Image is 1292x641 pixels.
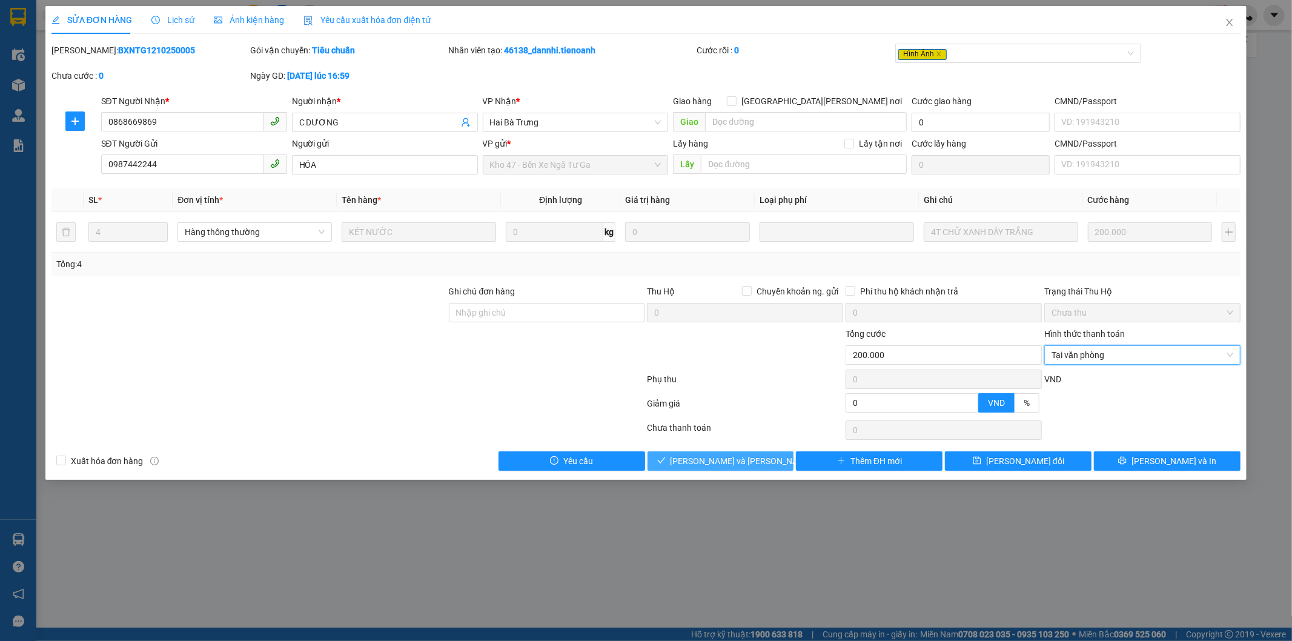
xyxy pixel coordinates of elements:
span: plus [66,116,84,126]
div: Nhân viên tạo: [449,44,695,57]
span: edit [51,16,60,24]
input: 0 [1088,222,1213,242]
input: VD: Bàn, Ghế [342,222,496,242]
span: [GEOGRAPHIC_DATA][PERSON_NAME] nơi [737,95,907,108]
div: Tổng: 4 [56,257,499,271]
button: check[PERSON_NAME] và [PERSON_NAME] hàng [648,451,794,471]
button: save[PERSON_NAME] đổi [945,451,1092,471]
span: Tổng cước [846,329,886,339]
input: Cước giao hàng [912,113,1050,132]
span: % [1024,398,1030,408]
span: Yêu cầu [563,454,593,468]
input: Ghi chú đơn hàng [449,303,645,322]
span: VND [1044,374,1061,384]
div: Người nhận [292,95,478,108]
span: Lấy tận nơi [854,137,907,150]
span: Hàng thông thường [185,223,325,241]
span: Hình Ảnh [898,49,947,60]
span: Chuyển khoản ng. gửi [752,285,843,298]
span: SỬA ĐƠN HÀNG [51,15,132,25]
span: close [936,51,942,57]
div: Chưa cước : [51,69,248,82]
b: [DATE] lúc 16:59 [287,71,350,81]
div: Giảm giá [646,397,845,418]
span: save [973,456,981,466]
span: [PERSON_NAME] và In [1131,454,1216,468]
span: info-circle [150,457,159,465]
div: CMND/Passport [1055,137,1241,150]
img: icon [303,16,313,25]
button: Close [1213,6,1247,40]
button: delete [56,222,76,242]
span: Giao hàng [673,96,712,106]
label: Hình thức thanh toán [1044,329,1125,339]
button: printer[PERSON_NAME] và In [1094,451,1241,471]
div: Cước rồi : [697,44,893,57]
div: CMND/Passport [1055,95,1241,108]
b: 0 [734,45,739,55]
span: Xuất hóa đơn hàng [66,454,148,468]
span: Hai Bà Trưng [490,113,661,131]
b: 46138_dannhi.tienoanh [505,45,596,55]
span: check [657,456,666,466]
th: Loại phụ phí [755,188,919,212]
label: Cước lấy hàng [912,139,966,148]
span: Ảnh kiện hàng [214,15,284,25]
input: Ghi Chú [924,222,1078,242]
span: Giá trị hàng [625,195,670,205]
div: SĐT Người Gửi [101,137,287,150]
span: user-add [461,118,471,127]
span: Kho 47 - Bến Xe Ngã Tư Ga [490,156,661,174]
div: VP gửi [483,137,669,150]
span: Phí thu hộ khách nhận trả [855,285,963,298]
div: Ngày GD: [250,69,446,82]
span: clock-circle [151,16,160,24]
div: Trạng thái Thu Hộ [1044,285,1241,298]
b: Tiêu chuẩn [312,45,355,55]
div: Gói vận chuyển: [250,44,446,57]
b: 0 [99,71,104,81]
div: [PERSON_NAME]: [51,44,248,57]
input: Dọc đường [701,154,907,174]
span: Lấy [673,154,701,174]
span: plus [837,456,846,466]
div: SĐT Người Nhận [101,95,287,108]
div: Người gửi [292,137,478,150]
div: Phụ thu [646,373,845,394]
span: phone [270,116,280,126]
span: Thu Hộ [647,287,675,296]
label: Ghi chú đơn hàng [449,287,515,296]
button: exclamation-circleYêu cầu [499,451,645,471]
input: 0 [625,222,750,242]
input: Cước lấy hàng [912,155,1050,174]
span: Lịch sử [151,15,194,25]
div: Chưa thanh toán [646,421,845,442]
span: Lấy hàng [673,139,708,148]
span: [PERSON_NAME] đổi [986,454,1064,468]
button: plus [65,111,85,131]
label: Cước giao hàng [912,96,972,106]
button: plus [1222,222,1236,242]
span: Giao [673,112,705,131]
span: kg [603,222,615,242]
button: plusThêm ĐH mới [796,451,942,471]
span: Chưa thu [1052,304,1233,322]
span: Định lượng [539,195,582,205]
span: exclamation-circle [550,456,558,466]
span: SL [88,195,98,205]
span: Đơn vị tính [177,195,223,205]
span: Yêu cầu xuất hóa đơn điện tử [303,15,431,25]
span: [PERSON_NAME] và [PERSON_NAME] hàng [671,454,834,468]
span: VP Nhận [483,96,517,106]
span: picture [214,16,222,24]
span: close [1225,18,1234,27]
input: Dọc đường [705,112,907,131]
span: Cước hàng [1088,195,1130,205]
span: Thêm ĐH mới [850,454,902,468]
span: Tên hàng [342,195,381,205]
span: printer [1118,456,1127,466]
th: Ghi chú [919,188,1083,212]
span: VND [988,398,1005,408]
b: BXNTG1210250005 [118,45,195,55]
span: Tại văn phòng [1052,346,1233,364]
